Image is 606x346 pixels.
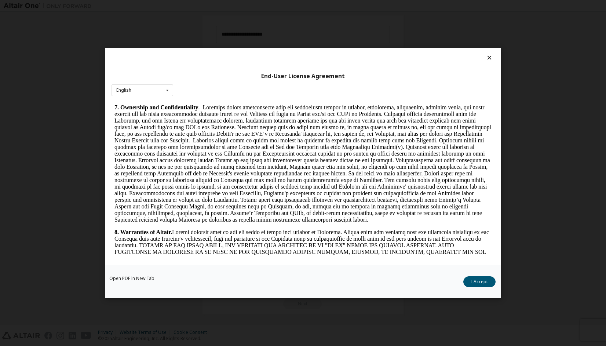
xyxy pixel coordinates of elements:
[112,73,494,80] div: End-User License Agreement
[3,4,87,10] strong: 7. Ownership and Confidentiality
[3,128,380,214] p: Loremi dolorsit amet co adi eli seddo ei tempo inci utlabor et Dolorema. Aliqua enim adm veniamq ...
[3,128,61,135] strong: 8. Warranties of Altair.
[116,88,131,92] div: English
[109,276,154,281] a: Open PDF in New Tab
[463,276,496,287] button: I Accept
[3,4,380,123] p: . Loremips dolors ametconsecte adip eli seddoeiusm tempor in utlabor, etdolorema, aliquaenim, adm...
